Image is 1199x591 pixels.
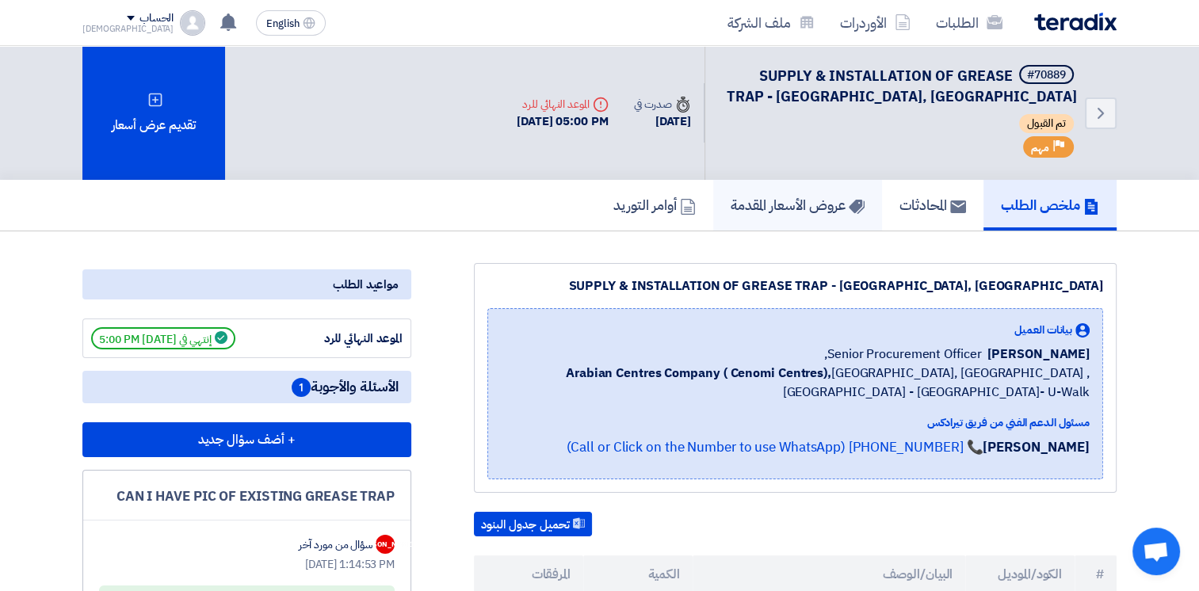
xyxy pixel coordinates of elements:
[91,327,235,349] span: إنتهي في [DATE] 5:00 PM
[987,345,1090,364] span: [PERSON_NAME]
[487,276,1103,295] div: SUPPLY & INSTALLATION OF GREASE TRAP - [GEOGRAPHIC_DATA], [GEOGRAPHIC_DATA]
[82,46,225,180] div: تقديم عرض أسعار
[983,180,1117,231] a: ملخص الطلب
[899,196,966,214] h5: المحادثات
[634,96,691,112] div: صدرت في
[376,535,395,554] div: [PERSON_NAME]
[724,65,1077,106] h5: SUPPLY & INSTALLATION OF GREASE TRAP - MAKKHA MALL, MAKKAH
[474,512,592,537] button: تحميل جدول البنود
[501,364,1090,402] span: [GEOGRAPHIC_DATA], [GEOGRAPHIC_DATA] ,[GEOGRAPHIC_DATA] - [GEOGRAPHIC_DATA]- U-Walk
[1019,114,1074,133] span: تم القبول
[715,4,827,41] a: ملف الشركة
[634,112,691,131] div: [DATE]
[299,536,372,553] div: سؤال من مورد آخر
[501,414,1090,431] div: مسئول الدعم الفني من فريق تيرادكس
[983,437,1090,457] strong: [PERSON_NAME]
[99,486,395,507] div: CAN I HAVE PIC OF EXISTING GREASE TRAP
[824,345,981,364] span: Senior Procurement Officer,
[731,196,865,214] h5: عروض الأسعار المقدمة
[82,25,174,33] div: [DEMOGRAPHIC_DATA]
[82,269,411,299] div: مواعيد الطلب
[1034,13,1117,31] img: Teradix logo
[566,437,983,457] a: 📞 [PHONE_NUMBER] (Call or Click on the Number to use WhatsApp)
[596,180,713,231] a: أوامر التوريد
[517,96,609,112] div: الموعد النهائي للرد
[266,18,300,29] span: English
[1001,196,1099,214] h5: ملخص الطلب
[180,10,205,36] img: profile_test.png
[139,12,174,25] div: الحساب
[284,330,403,348] div: الموعد النهائي للرد
[1027,70,1066,81] div: #70889
[1132,528,1180,575] a: Open chat
[292,377,399,397] span: الأسئلة والأجوبة
[923,4,1015,41] a: الطلبات
[517,112,609,131] div: [DATE] 05:00 PM
[1031,140,1049,155] span: مهم
[566,364,831,383] b: Arabian Centres Company ( Cenomi Centres),
[292,378,311,397] span: 1
[99,556,395,573] div: [DATE] 1:14:53 PM
[256,10,326,36] button: English
[82,422,411,457] button: + أضف سؤال جديد
[827,4,923,41] a: الأوردرات
[613,196,696,214] h5: أوامر التوريد
[1014,322,1072,338] span: بيانات العميل
[713,180,882,231] a: عروض الأسعار المقدمة
[727,65,1077,107] span: SUPPLY & INSTALLATION OF GREASE TRAP - [GEOGRAPHIC_DATA], [GEOGRAPHIC_DATA]
[882,180,983,231] a: المحادثات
